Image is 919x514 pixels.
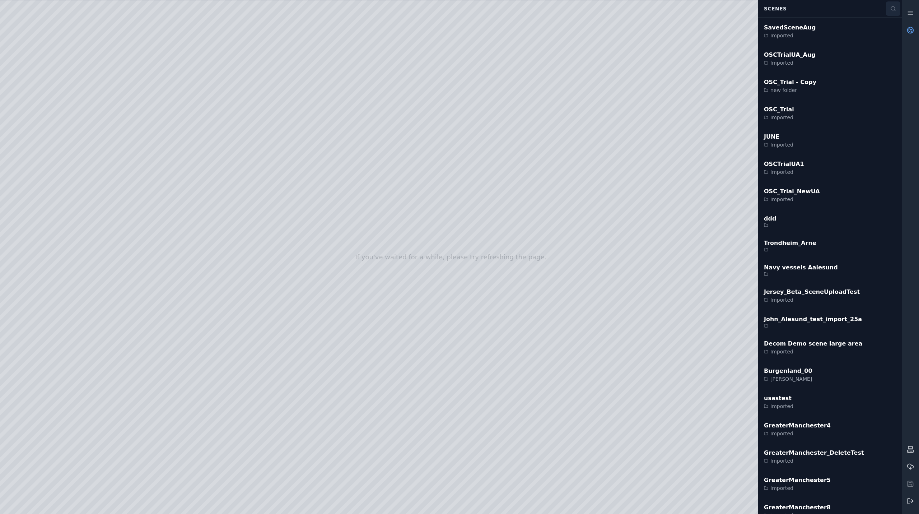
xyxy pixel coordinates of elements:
[764,214,776,223] div: ddd
[764,239,816,247] div: Trondheim_Arne
[764,296,860,304] div: Imported
[764,485,831,492] div: Imported
[764,348,862,355] div: Imported
[764,503,831,512] div: GreaterManchester8
[764,59,816,66] div: Imported
[764,421,831,430] div: GreaterManchester4
[764,430,831,437] div: Imported
[764,141,793,148] div: Imported
[764,78,816,87] div: OSC_Trial - Copy
[764,187,820,196] div: OSC_Trial_NewUA
[764,375,812,383] div: [PERSON_NAME]
[764,263,838,272] div: Navy vessels Aalesund
[764,32,816,39] div: Imported
[764,114,794,121] div: Imported
[764,367,812,375] div: Burgenland_00
[764,449,864,457] div: GreaterManchester_DeleteTest
[764,105,794,114] div: OSC_Trial
[764,87,816,94] div: new folder
[764,339,862,348] div: Decom Demo scene large area
[764,476,831,485] div: GreaterManchester5
[764,457,864,464] div: Imported
[764,315,862,324] div: John_Alesund_test_import_25a
[764,196,820,203] div: Imported
[764,288,860,296] div: Jersey_Beta_SceneUploadTest
[764,160,804,168] div: OSCTrialUA1
[764,394,793,403] div: usastest
[764,23,816,32] div: SavedSceneAug
[764,403,793,410] div: Imported
[764,168,804,176] div: Imported
[760,2,886,15] div: Scenes
[764,51,816,59] div: OSCTrialUA_Aug
[764,133,793,141] div: JUNE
